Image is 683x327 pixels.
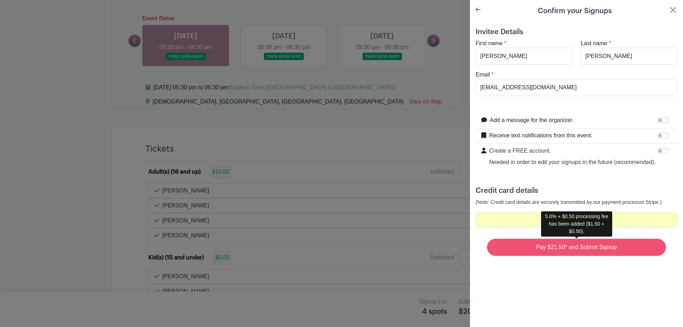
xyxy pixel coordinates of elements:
input: Pay $21.50* and Submit Signup [487,239,666,256]
small: (Note: Credit card details are securely transmitted by our payment processor Stripe.) [476,199,662,205]
button: Close [669,6,677,14]
h5: Credit card details [476,186,677,195]
div: 5.0% + $0.50 processing fee has been added ($1.50 + $0.50). [541,211,612,237]
label: Add a message for the organizer. [490,116,574,125]
h5: Confirm your Signups [538,6,612,16]
h5: Invitee Details [476,28,677,36]
iframe: Secure card payment input frame [480,216,673,223]
label: Email [476,70,490,79]
p: Needed in order to edit your signups in the future (recommended). [489,158,656,167]
label: First name [476,39,503,48]
p: Create a FREE account. [489,147,656,155]
label: Receive text notifications from this event. [489,131,593,140]
label: Last name [581,39,608,48]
